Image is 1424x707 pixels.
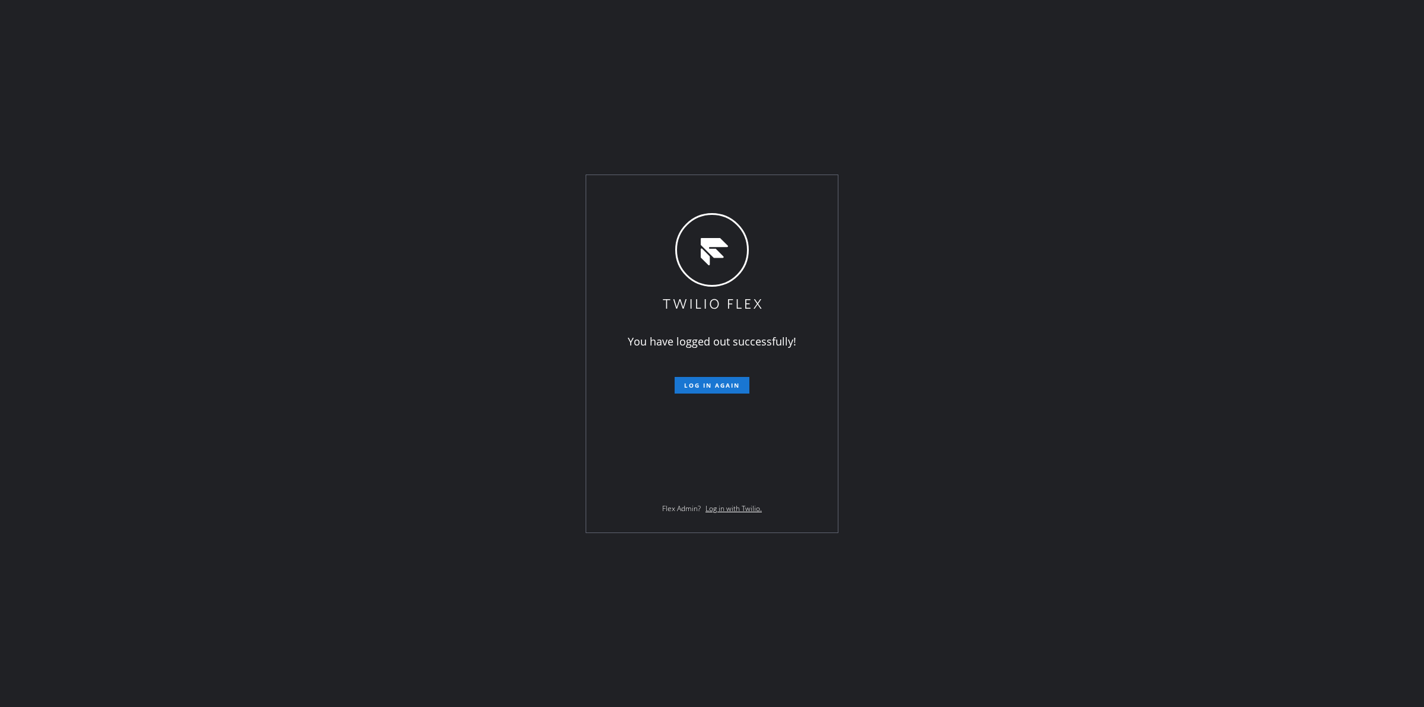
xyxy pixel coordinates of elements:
button: Log in again [675,377,749,394]
a: Log in with Twilio. [705,503,762,513]
span: Log in again [684,381,740,389]
span: You have logged out successfully! [628,334,796,348]
span: Flex Admin? [662,503,701,513]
